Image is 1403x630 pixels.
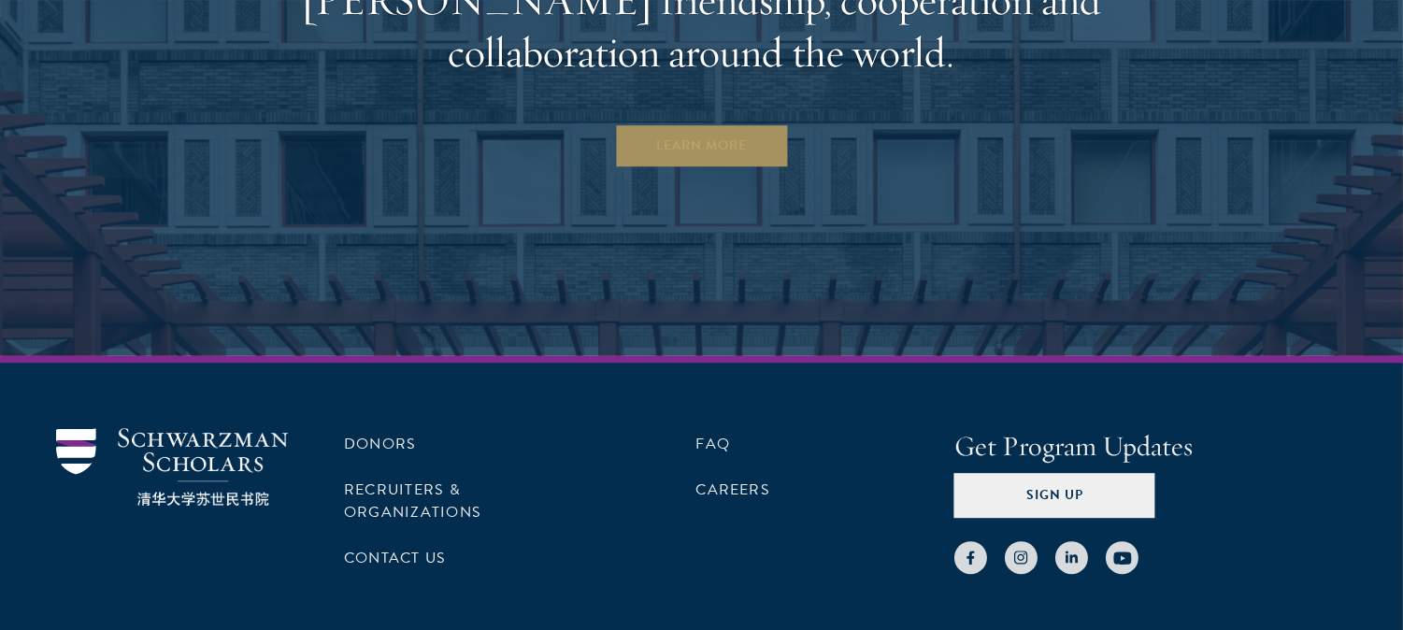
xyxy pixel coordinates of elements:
h4: Get Program Updates [954,428,1347,465]
a: Contact Us [344,547,446,569]
button: Sign Up [954,473,1155,518]
a: Careers [695,479,770,501]
a: Donors [344,433,416,455]
img: Schwarzman Scholars [56,428,288,506]
a: Learn More [614,123,789,168]
a: Recruiters & Organizations [344,479,481,523]
a: FAQ [695,433,730,455]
